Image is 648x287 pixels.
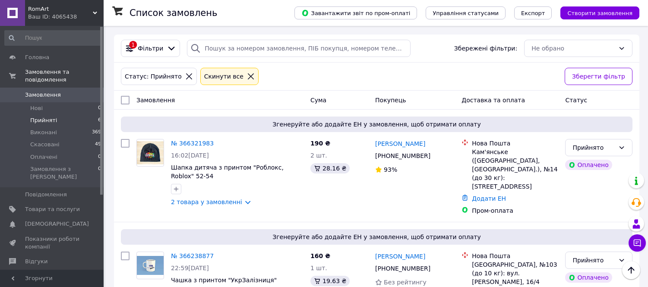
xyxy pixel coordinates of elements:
a: Додати ЕН [472,195,506,202]
a: № 366238877 [171,252,214,259]
span: 49 [95,141,101,148]
div: Cкинути все [202,72,245,81]
span: Показники роботи компанії [25,235,80,251]
span: Замовлення [136,97,175,104]
div: 19.63 ₴ [310,276,350,286]
div: Не обрано [531,44,615,53]
span: Завантажити звіт по пром-оплаті [301,9,410,17]
h1: Список замовлень [130,8,217,18]
img: Фото товару [137,256,164,274]
button: Завантажити звіт по пром-оплаті [294,6,417,19]
div: [PHONE_NUMBER] [373,262,432,274]
a: № 366321983 [171,140,214,147]
span: 0 [98,153,101,161]
span: Оплачені [30,153,57,161]
div: Оплачено [565,160,612,170]
span: 93% [384,166,397,173]
span: Управління статусами [433,10,499,16]
span: Головна [25,54,49,61]
span: 160 ₴ [310,252,330,259]
button: Наверх [622,261,640,279]
span: Доставка та оплата [462,97,525,104]
span: 22:59[DATE] [171,265,209,271]
span: Зберегти фільтр [572,72,625,81]
span: Згенеруйте або додайте ЕН у замовлення, щоб отримати оплату [124,233,629,241]
span: 2 шт. [310,152,327,159]
div: 28.16 ₴ [310,163,350,173]
a: Фото товару [136,252,164,279]
div: Ваш ID: 4065438 [28,13,104,21]
button: Експорт [514,6,552,19]
span: Експорт [521,10,545,16]
span: Скасовані [30,141,60,148]
button: Зберегти фільтр [565,68,632,85]
span: Відгуки [25,258,47,265]
div: [GEOGRAPHIC_DATA], №103 (до 10 кг): вул. [PERSON_NAME], 16/4 [472,260,558,286]
button: Створити замовлення [560,6,639,19]
span: 1 шт. [310,265,327,271]
div: Прийнято [572,143,615,152]
span: Cума [310,97,326,104]
span: Товари та послуги [25,205,80,213]
a: Створити замовлення [552,9,639,16]
span: 0 [98,104,101,112]
span: Без рейтингу [384,279,427,286]
span: 369 [92,129,101,136]
button: Чат з покупцем [629,234,646,252]
span: Нові [30,104,43,112]
div: Прийнято [572,255,615,265]
input: Пошук [4,30,102,46]
input: Пошук за номером замовлення, ПІБ покупця, номером телефону, Email, номером накладної [187,40,411,57]
span: Покупець [375,97,406,104]
span: Статус [565,97,587,104]
span: Замовлення та повідомлення [25,68,104,84]
span: 0 [98,165,101,181]
div: Нова Пошта [472,139,558,148]
a: Шапка дитяча з принтом "Роблокс, Roblox" 52-54 [171,164,284,180]
span: Замовлення [25,91,61,99]
div: Статус: Прийнято [123,72,183,81]
div: Пром-оплата [472,206,558,215]
a: Чашка з принтом "УкрЗалізниця" [171,277,277,284]
a: [PERSON_NAME] [375,139,425,148]
span: Збережені фільтри: [454,44,517,53]
span: Створити замовлення [567,10,632,16]
div: [PHONE_NUMBER] [373,150,432,162]
span: Прийняті [30,117,57,124]
div: Нова Пошта [472,252,558,260]
button: Управління статусами [426,6,506,19]
span: Повідомлення [25,191,67,199]
span: 190 ₴ [310,140,330,147]
span: Виконані [30,129,57,136]
span: Згенеруйте або додайте ЕН у замовлення, щоб отримати оплату [124,120,629,129]
span: [DEMOGRAPHIC_DATA] [25,220,89,228]
div: Кам'янське ([GEOGRAPHIC_DATA], [GEOGRAPHIC_DATA].), №14 (до 30 кг): [STREET_ADDRESS] [472,148,558,191]
span: Замовлення з [PERSON_NAME] [30,165,98,181]
span: RomArt [28,5,93,13]
a: Фото товару [136,139,164,167]
img: Фото товару [137,141,164,164]
a: [PERSON_NAME] [375,252,425,261]
span: 6 [98,117,101,124]
span: Фільтри [138,44,163,53]
a: 2 товара у замовленні [171,199,242,205]
span: 16:02[DATE] [171,152,209,159]
div: Оплачено [565,272,612,283]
